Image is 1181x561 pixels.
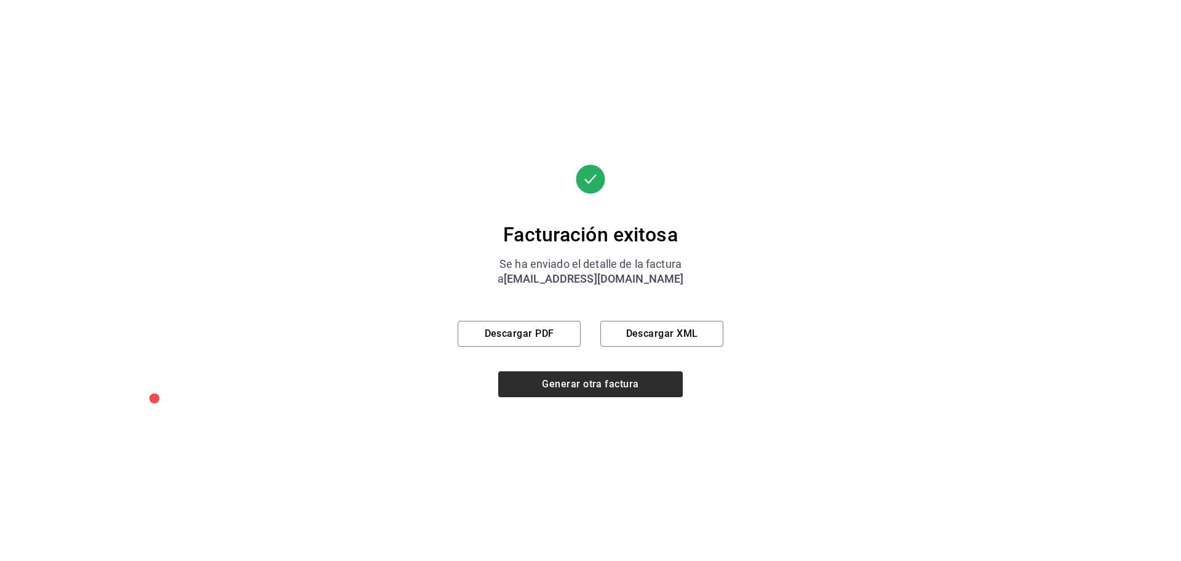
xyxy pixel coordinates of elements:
span: [EMAIL_ADDRESS][DOMAIN_NAME] [504,272,684,285]
button: Descargar XML [600,321,723,347]
div: Facturación exitosa [458,222,723,247]
button: Generar otra factura [498,371,683,397]
button: Descargar PDF [458,321,581,347]
div: a [458,272,723,286]
div: Se ha enviado el detalle de la factura [458,257,723,272]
